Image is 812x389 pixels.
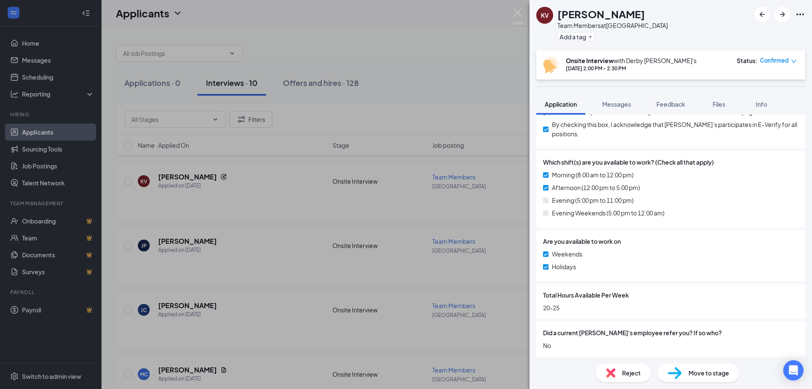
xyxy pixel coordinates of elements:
[552,120,798,138] span: By checking this box, I acknowledge that [PERSON_NAME]’s participates in E-Verify for all positions.
[552,183,640,192] span: Afternoon (12:00 pm to 5:00 pm)
[689,368,729,378] span: Move to stage
[543,328,722,337] span: Did a current [PERSON_NAME]'s employee refer you? If so who?
[552,262,576,271] span: Holidays
[754,7,770,22] button: ArrowLeftNew
[713,100,725,108] span: Files
[588,34,593,39] svg: Plus
[566,56,697,65] div: with Derby [PERSON_NAME]'s
[543,237,621,246] span: Are you available to work on
[552,196,634,205] span: Evening (5:00 pm to 11:00 pm)
[791,58,797,64] span: down
[760,56,789,65] span: Confirmed
[543,303,798,312] span: 20-25
[757,9,767,19] svg: ArrowLeftNew
[602,100,631,108] span: Messages
[622,368,641,378] span: Reject
[783,360,804,381] div: Open Intercom Messenger
[557,32,595,41] button: PlusAdd a tag
[777,9,787,19] svg: ArrowRight
[543,290,629,300] span: Total Hours Available Per Week
[756,100,767,108] span: Info
[543,157,714,167] span: Which shift(s) are you available to work? (Check all that apply)
[543,341,798,350] span: No
[566,57,614,64] b: Onsite Interview
[552,170,634,179] span: Morning (8:00 am to 12:00 pm)
[775,7,790,22] button: ArrowRight
[545,100,577,108] span: Application
[552,208,664,218] span: Evening Weekends (5:00 pm to 12:00 am)
[566,65,697,72] div: [DATE] 2:00 PM - 2:30 PM
[557,21,668,30] div: Team Members at [GEOGRAPHIC_DATA]
[541,11,549,19] div: KV
[737,56,757,65] div: Status :
[552,249,582,259] span: Weekends
[795,9,805,19] svg: Ellipses
[557,7,645,21] h1: [PERSON_NAME]
[656,100,685,108] span: Feedback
